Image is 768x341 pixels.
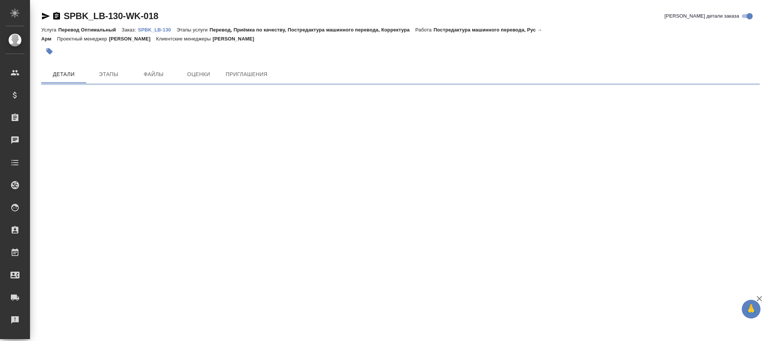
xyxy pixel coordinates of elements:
span: Оценки [181,70,217,79]
p: Работа [415,27,434,33]
span: Приглашения [226,70,268,79]
span: Этапы [91,70,127,79]
p: SPBK_LB-130 [138,27,177,33]
p: Перевод Оптимальный [58,27,121,33]
p: [PERSON_NAME] [109,36,156,42]
button: Скопировать ссылку [52,12,61,21]
span: Файлы [136,70,172,79]
button: 🙏 [742,300,761,319]
p: Заказ: [121,27,138,33]
p: [PERSON_NAME] [213,36,260,42]
span: 🙏 [745,301,758,317]
p: Этапы услуги [177,27,210,33]
span: Детали [46,70,82,79]
a: SPBK_LB-130-WK-018 [64,11,158,21]
p: Услуга [41,27,58,33]
p: Проектный менеджер [57,36,109,42]
p: Перевод, Приёмка по качеству, Постредактура машинного перевода, Корректура [210,27,415,33]
button: Добавить тэг [41,43,58,60]
a: SPBK_LB-130 [138,26,177,33]
span: [PERSON_NAME] детали заказа [665,12,739,20]
p: Клиентские менеджеры [156,36,213,42]
button: Скопировать ссылку для ЯМессенджера [41,12,50,21]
